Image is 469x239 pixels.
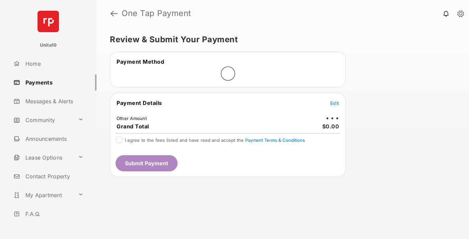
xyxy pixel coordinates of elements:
[11,74,96,91] a: Payments
[11,187,75,203] a: My Apartment
[38,11,59,32] img: svg+xml;base64,PHN2ZyB4bWxucz0iaHR0cDovL3d3dy53My5vcmcvMjAwMC9zdmciIHdpZHRoPSI2NCIgaGVpZ2h0PSI2NC...
[116,115,147,121] td: Other Amount
[322,123,339,130] span: $0.00
[117,100,162,106] span: Payment Details
[11,112,75,128] a: Community
[116,155,178,171] button: Submit Payment
[245,137,305,143] button: I agree to the fees listed and have read and accept the
[117,123,149,130] span: Grand Total
[11,131,96,147] a: Announcements
[11,206,96,222] a: F.A.Q.
[125,137,305,143] span: I agree to the fees listed and have read and accept the
[110,36,450,44] h5: Review & Submit Your Payment
[11,93,96,109] a: Messages & Alerts
[117,58,164,65] span: Payment Method
[11,150,75,166] a: Lease Options
[122,9,191,17] strong: One Tap Payment
[40,42,57,49] p: Unita10
[330,100,339,106] button: Edit
[11,56,96,72] a: Home
[330,100,339,106] span: Edit
[11,168,96,184] a: Contact Property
